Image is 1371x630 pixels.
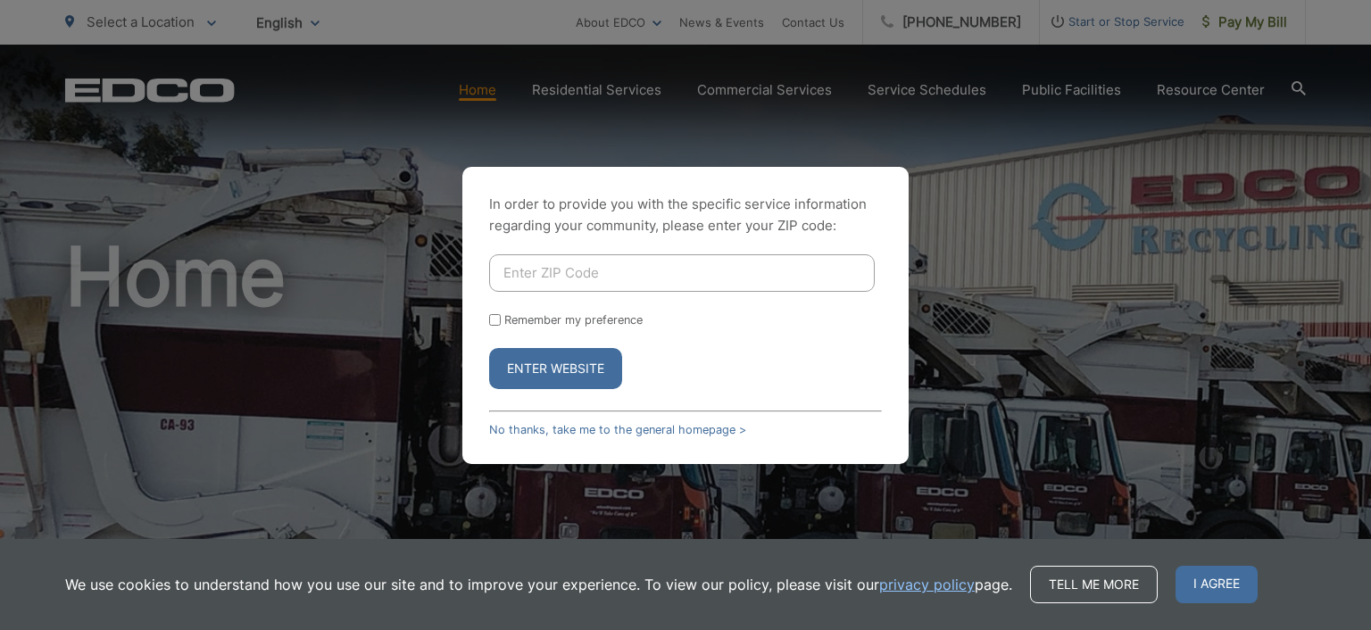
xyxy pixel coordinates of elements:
button: Enter Website [489,348,622,389]
a: privacy policy [879,574,975,595]
p: In order to provide you with the specific service information regarding your community, please en... [489,194,882,236]
input: Enter ZIP Code [489,254,875,292]
a: Tell me more [1030,566,1158,603]
label: Remember my preference [504,313,643,327]
span: I agree [1176,566,1258,603]
a: No thanks, take me to the general homepage > [489,423,746,436]
p: We use cookies to understand how you use our site and to improve your experience. To view our pol... [65,574,1012,595]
